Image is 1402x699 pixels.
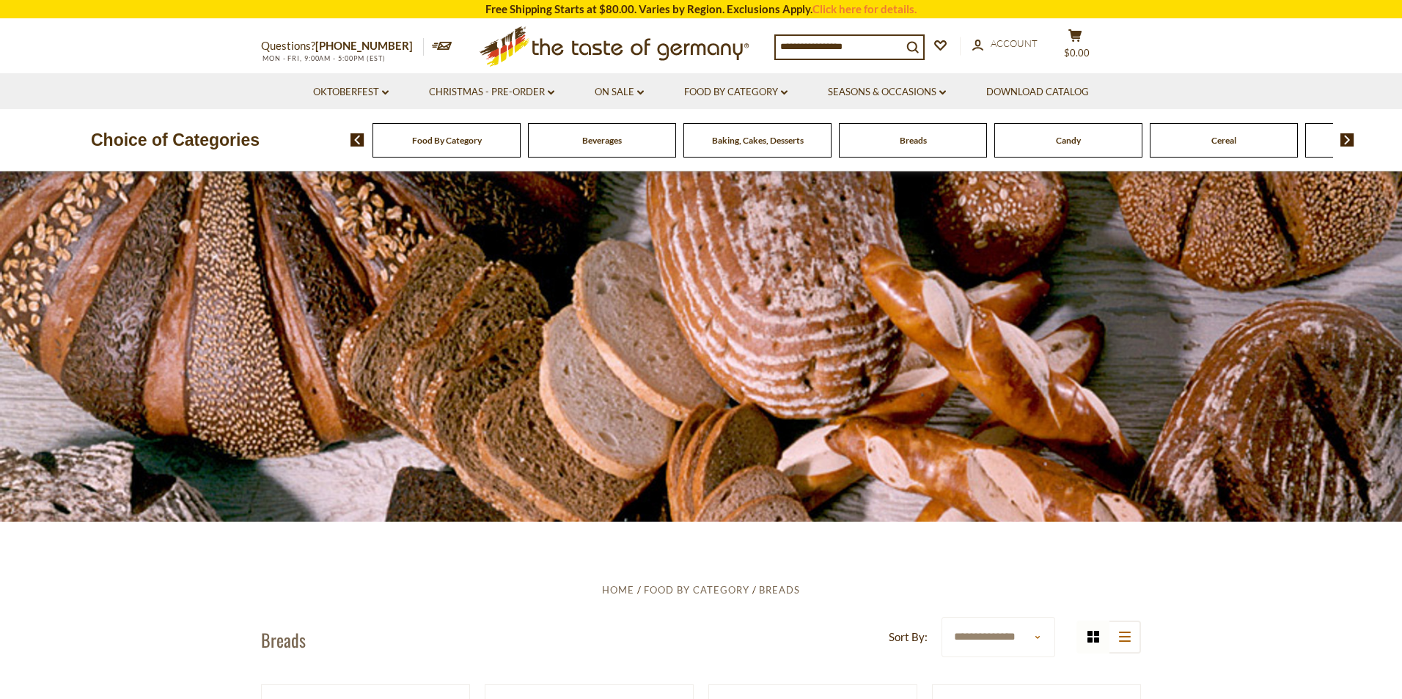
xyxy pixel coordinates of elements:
[261,629,306,651] h1: Breads
[1211,135,1236,146] a: Cereal
[412,135,482,146] a: Food By Category
[828,84,946,100] a: Seasons & Occasions
[1064,47,1090,59] span: $0.00
[1053,29,1097,65] button: $0.00
[900,135,927,146] a: Breads
[991,37,1038,49] span: Account
[1340,133,1354,147] img: next arrow
[644,584,749,596] a: Food By Category
[429,84,554,100] a: Christmas - PRE-ORDER
[889,628,928,646] label: Sort By:
[261,54,386,62] span: MON - FRI, 9:00AM - 5:00PM (EST)
[350,133,364,147] img: previous arrow
[595,84,644,100] a: On Sale
[684,84,788,100] a: Food By Category
[712,135,804,146] a: Baking, Cakes, Desserts
[582,135,622,146] a: Beverages
[759,584,800,596] a: Breads
[972,36,1038,52] a: Account
[986,84,1089,100] a: Download Catalog
[315,39,413,52] a: [PHONE_NUMBER]
[261,37,424,56] p: Questions?
[1056,135,1081,146] a: Candy
[602,584,634,596] a: Home
[313,84,389,100] a: Oktoberfest
[812,2,917,15] a: Click here for details.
